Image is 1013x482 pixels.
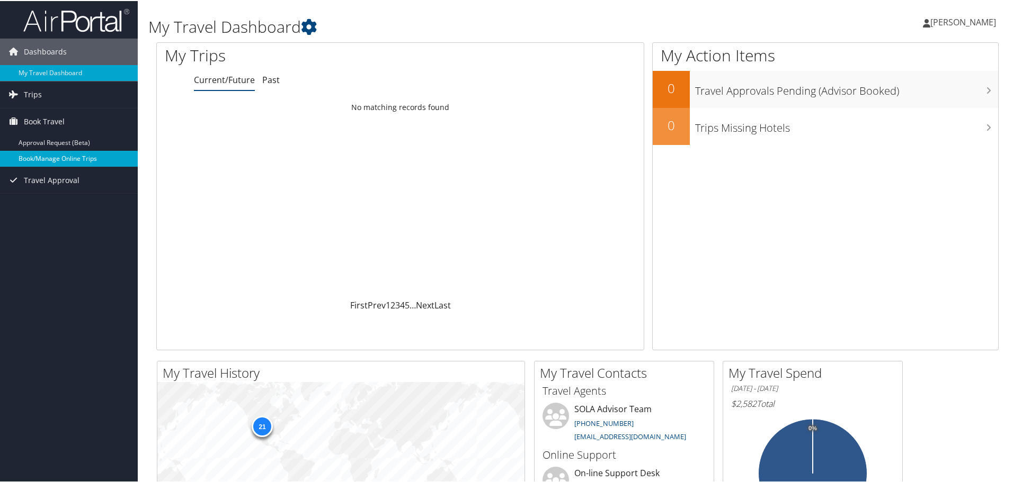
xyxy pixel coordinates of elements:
[386,298,390,310] a: 1
[695,114,998,134] h3: Trips Missing Hotels
[23,7,129,32] img: airportal-logo.png
[368,298,386,310] a: Prev
[543,383,706,397] h3: Travel Agents
[653,43,998,66] h1: My Action Items
[252,415,273,436] div: 21
[24,166,79,193] span: Travel Approval
[728,363,902,381] h2: My Travel Spend
[157,97,644,116] td: No matching records found
[731,397,757,408] span: $2,582
[24,80,42,107] span: Trips
[410,298,416,310] span: …
[24,107,65,134] span: Book Travel
[537,402,711,445] li: SOLA Advisor Team
[148,15,721,37] h1: My Travel Dashboard
[653,107,998,144] a: 0Trips Missing Hotels
[540,363,714,381] h2: My Travel Contacts
[930,15,996,27] span: [PERSON_NAME]
[194,73,255,85] a: Current/Future
[395,298,400,310] a: 3
[543,447,706,461] h3: Online Support
[653,70,998,107] a: 0Travel Approvals Pending (Advisor Booked)
[731,397,894,408] h6: Total
[653,115,690,133] h2: 0
[262,73,280,85] a: Past
[574,417,634,427] a: [PHONE_NUMBER]
[165,43,433,66] h1: My Trips
[808,424,817,431] tspan: 0%
[163,363,525,381] h2: My Travel History
[731,383,894,393] h6: [DATE] - [DATE]
[434,298,451,310] a: Last
[416,298,434,310] a: Next
[400,298,405,310] a: 4
[24,38,67,64] span: Dashboards
[574,431,686,440] a: [EMAIL_ADDRESS][DOMAIN_NAME]
[350,298,368,310] a: First
[653,78,690,96] h2: 0
[405,298,410,310] a: 5
[695,77,998,97] h3: Travel Approvals Pending (Advisor Booked)
[923,5,1007,37] a: [PERSON_NAME]
[390,298,395,310] a: 2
